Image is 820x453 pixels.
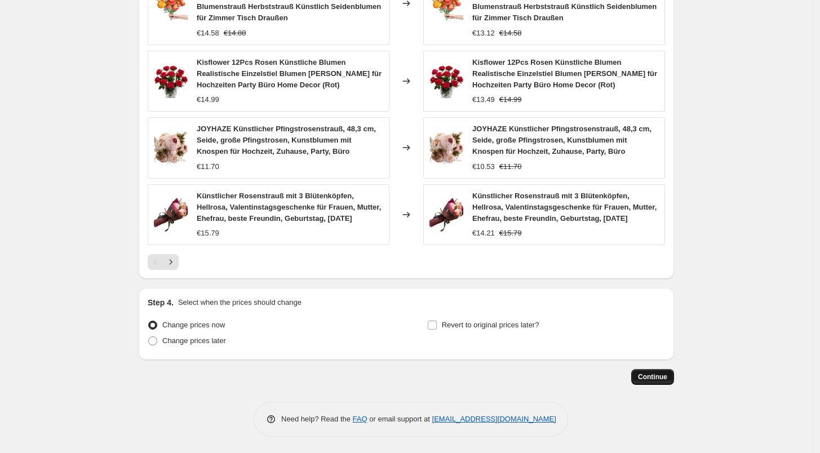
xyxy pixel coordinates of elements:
div: €14.58 [197,28,219,39]
div: €13.49 [472,94,495,105]
span: Künstlicher Rosenstrauß mit 3 Blütenköpfen, Hellrosa, Valentinstagsgeschenke für Frauen, Mutter, ... [472,192,657,223]
img: 51WEjF-vMqL_80x.jpg [154,198,188,232]
a: [EMAIL_ADDRESS][DOMAIN_NAME] [432,415,556,423]
span: Kisflower 12Pcs Rosen Künstliche Blumen Realistische Einzelstiel Blumen [PERSON_NAME] für Hochzei... [197,58,382,89]
img: 71JtK8969eL_80x.jpg [154,131,188,165]
span: Kisflower 12Pcs Rosen Künstliche Blumen Realistische Einzelstiel Blumen [PERSON_NAME] für Hochzei... [472,58,657,89]
div: €15.79 [197,228,219,239]
strike: €14.99 [499,94,522,105]
a: FAQ [353,415,367,423]
div: €13.12 [472,28,495,39]
span: Change prices later [162,336,226,345]
img: 51WEjF-vMqL_80x.jpg [429,198,463,232]
span: JOYHAZE Künstlicher Pfingstrosenstrauß, 48,3 cm, Seide, große Pfingstrosen, Kunstblumen mit Knosp... [197,125,376,156]
span: Revert to original prices later? [442,321,539,329]
span: Continue [638,372,667,381]
button: Next [163,254,179,270]
strike: €11.70 [499,161,522,172]
span: Künstlicher Rosenstrauß mit 3 Blütenköpfen, Hellrosa, Valentinstagsgeschenke für Frauen, Mutter, ... [197,192,381,223]
h2: Step 4. [148,297,174,308]
span: Change prices now [162,321,225,329]
p: Select when the prices should change [178,297,302,308]
strike: €14.58 [499,28,522,39]
button: Continue [631,369,674,385]
div: €10.53 [472,161,495,172]
nav: Pagination [148,254,179,270]
div: €11.70 [197,161,219,172]
strike: €14.88 [224,28,246,39]
strike: €15.79 [499,228,522,239]
span: or email support at [367,415,432,423]
img: 71_VC2yAMiL_80x.jpg [154,64,188,98]
span: JOYHAZE Künstlicher Pfingstrosenstrauß, 48,3 cm, Seide, große Pfingstrosen, Kunstblumen mit Knosp... [472,125,651,156]
span: Need help? Read the [281,415,353,423]
div: €14.21 [472,228,495,239]
img: 71_VC2yAMiL_80x.jpg [429,64,463,98]
div: €14.99 [197,94,219,105]
img: 71JtK8969eL_80x.jpg [429,131,463,165]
